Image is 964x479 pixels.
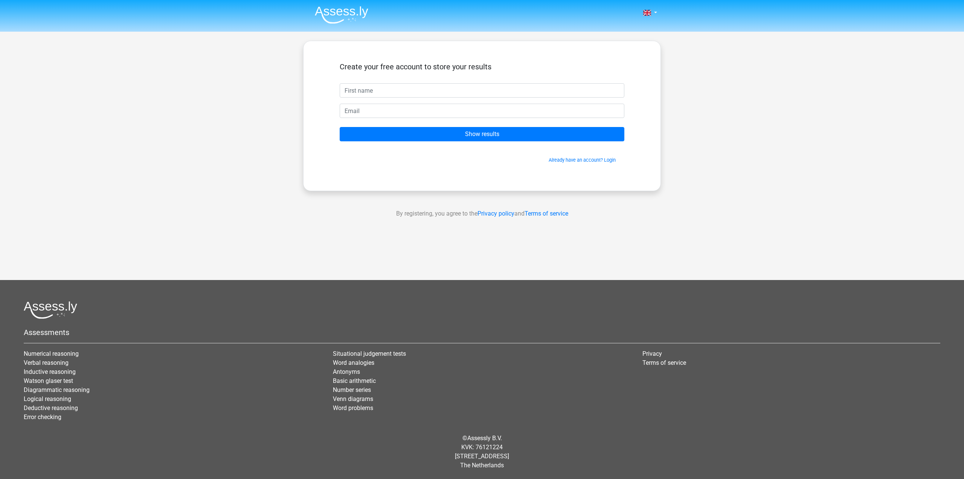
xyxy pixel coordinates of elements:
img: Assessly [315,6,368,24]
input: First name [340,83,624,98]
a: Assessly B.V. [467,435,502,442]
a: Word analogies [333,359,374,366]
a: Venn diagrams [333,395,373,402]
a: Watson glaser test [24,377,73,384]
a: Situational judgement tests [333,350,406,357]
h5: Assessments [24,328,940,337]
input: Show results [340,127,624,141]
a: Error checking [24,413,61,421]
a: Already have an account? Login [549,157,616,163]
img: Assessly logo [24,301,77,319]
a: Number series [333,386,371,393]
a: Numerical reasoning [24,350,79,357]
a: Basic arithmetic [333,377,376,384]
div: © KVK: 76121224 [STREET_ADDRESS] The Netherlands [18,428,946,476]
a: Privacy [642,350,662,357]
h5: Create your free account to store your results [340,62,624,71]
a: Diagrammatic reasoning [24,386,90,393]
input: Email [340,104,624,118]
a: Deductive reasoning [24,404,78,412]
a: Verbal reasoning [24,359,69,366]
a: Inductive reasoning [24,368,76,375]
a: Antonyms [333,368,360,375]
a: Word problems [333,404,373,412]
a: Terms of service [525,210,568,217]
a: Privacy policy [477,210,514,217]
a: Terms of service [642,359,686,366]
a: Logical reasoning [24,395,71,402]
